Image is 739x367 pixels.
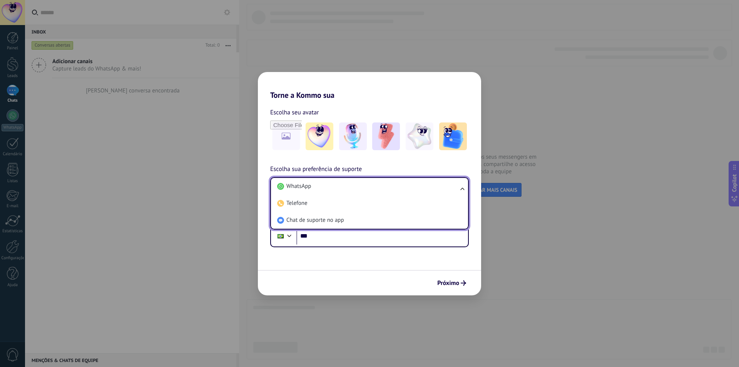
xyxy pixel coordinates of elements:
[372,122,400,150] img: -3.jpeg
[270,107,319,117] span: Escolha seu avatar
[434,277,470,290] button: Próximo
[270,164,362,174] span: Escolha sua preferência de suporte
[273,228,288,244] div: Brazil: + 55
[258,72,481,100] h2: Torne a Kommo sua
[406,122,433,150] img: -4.jpeg
[439,122,467,150] img: -5.jpeg
[437,280,459,286] span: Próximo
[286,199,308,207] span: Telefone
[339,122,367,150] img: -2.jpeg
[286,183,311,190] span: WhatsApp
[306,122,333,150] img: -1.jpeg
[286,216,344,224] span: Chat de suporte no app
